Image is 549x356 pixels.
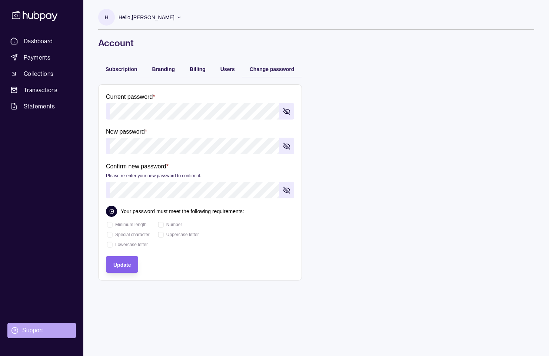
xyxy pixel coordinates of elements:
label: Current password [106,92,155,101]
input: Current password [110,103,279,120]
div: animation [106,231,113,238]
a: Payments [7,51,76,64]
p: Current password [106,94,153,100]
span: Subscription [106,66,137,72]
span: Statements [24,102,55,111]
label: New password [106,127,147,136]
a: Transactions [7,83,76,97]
p: Number [166,221,182,229]
div: animation [157,221,164,228]
button: Update [106,256,138,273]
span: Transactions [24,85,58,94]
a: Support [7,323,76,338]
a: Collections [7,67,76,80]
p: Please re-enter your new password to confirm it. [106,173,201,178]
span: Payments [24,53,50,62]
input: Confirm new password [110,182,279,198]
p: Special character [115,231,150,239]
span: Branding [152,66,175,72]
span: Users [220,66,235,72]
p: Lowercase letter [115,241,148,249]
p: H [104,13,108,21]
p: Confirm new password [106,163,166,169]
div: animation [106,241,113,248]
span: Change password [250,66,295,72]
span: Update [113,262,131,268]
span: Collections [24,69,53,78]
p: New password [106,128,145,135]
span: Billing [190,66,206,72]
div: Support [22,326,43,335]
p: Hello, [PERSON_NAME] [119,13,174,21]
p: Minimum length [115,221,147,229]
p: Uppercase letter [166,231,199,239]
span: Dashboard [24,37,53,46]
div: animation [157,231,164,238]
a: Dashboard [7,34,76,48]
label: Confirm new password [106,162,201,180]
p: Your password must meet the following requirements: [121,207,244,215]
div: animation [106,221,113,228]
h1: Account [98,37,534,49]
a: Statements [7,100,76,113]
input: New password [110,138,279,154]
